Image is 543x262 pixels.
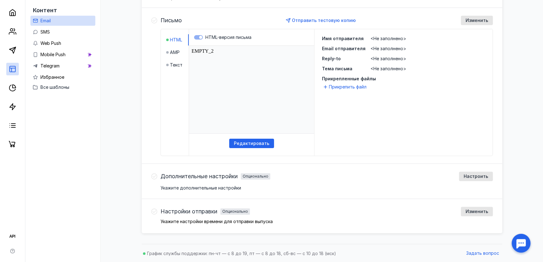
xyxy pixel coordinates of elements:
a: SMS [30,27,95,37]
span: Email [40,18,51,23]
button: Прикрепить файл [322,83,369,91]
button: Редактировать [229,139,274,148]
div: Опционально [243,174,268,178]
span: Имя отправителя [322,36,364,41]
span: Изменить [466,18,488,23]
button: Настроить [459,172,493,181]
span: Текст [170,62,182,68]
h4: Письмо [161,17,182,24]
span: Web Push [40,40,61,46]
h4: Настройки отправкиОпционально [161,208,250,215]
span: Все шаблоны [40,84,69,90]
span: Дополнительные настройки [161,173,238,179]
span: Избранное [40,74,64,80]
span: Отправить тестовую копию [292,18,356,23]
a: Web Push [30,38,95,48]
span: Настроить [464,174,488,179]
span: Прикрепить файл [329,84,366,90]
span: Редактировать [234,141,269,146]
span: Mobile Push [40,52,66,57]
a: Email [30,16,95,26]
span: Настройки отправки [161,208,217,215]
div: Укажите дополнительные настройки [161,185,493,191]
span: График службы поддержки: пн-чт — с 8 до 19, пт — с 8 до 18, сб-вс — с 10 до 18 (мск) [147,251,336,256]
span: Тема письма [322,66,352,71]
span: Задать вопрос [466,251,499,256]
span: <Не заполнено> [371,46,406,51]
span: Reply-to [322,56,341,61]
button: Изменить [461,16,493,25]
span: Контент [33,7,57,13]
span: <Не заполнено> [371,36,406,41]
button: Задать вопрос [463,249,502,258]
span: Email отправителя [322,46,366,51]
a: Избранное [30,72,95,82]
button: Изменить [461,207,493,216]
span: <Не заполнено> [371,56,406,61]
span: <Не заполнено> [371,66,406,71]
span: Прикрепленные файлы [322,76,485,82]
span: HTML [170,37,182,43]
span: Telegram [40,63,60,68]
span: Изменить [466,209,488,214]
h4: Дополнительные настройкиОпционально [161,173,270,179]
iframe: preview [189,46,314,134]
a: Telegram [30,61,95,71]
span: HTML-версия письма [205,35,251,40]
p: Укажите настройки времени для отправки выпуска [161,219,493,224]
span: AMP [170,49,180,56]
button: Отправить тестовую копию [283,16,359,25]
span: SMS [40,29,50,35]
button: Все шаблоны [33,82,93,92]
a: Mobile Push [30,50,95,60]
div: Опционально [222,210,248,213]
